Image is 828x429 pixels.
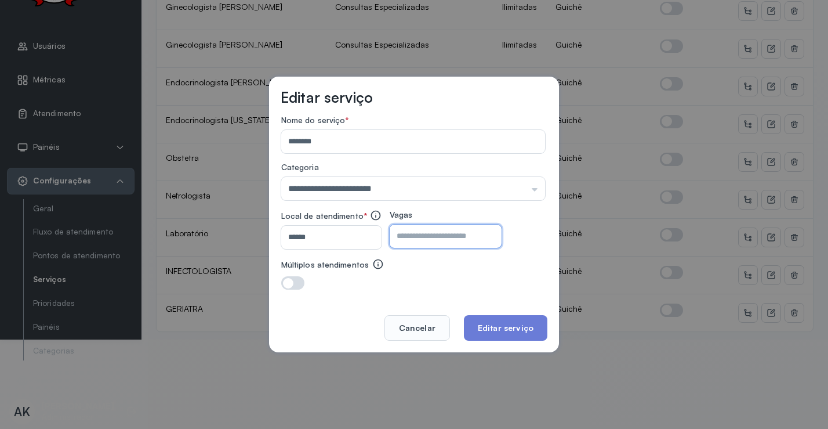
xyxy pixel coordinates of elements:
span: Categoria [281,162,319,172]
button: Cancelar [384,315,450,341]
span: Vagas [390,210,413,219]
label: Múltiplos atendimentos [281,260,369,270]
span: Local de atendimento [281,211,364,221]
button: Editar serviço [464,315,547,341]
h3: Editar serviço [281,88,373,106]
span: Nome do serviço [281,115,346,125]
